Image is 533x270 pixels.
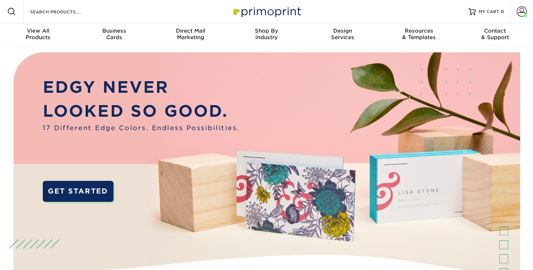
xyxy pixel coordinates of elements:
span: Direct Mail [152,28,228,34]
div: & Templates [381,28,457,41]
span: Design [305,28,381,34]
div: Cards [76,28,152,41]
div: Services [305,28,381,41]
span: Shop By [228,28,305,34]
div: Industry [228,28,305,41]
input: SEARCH PRODUCTS..... [29,7,100,16]
a: BusinessCards [76,23,152,46]
a: Resources& Templates [381,23,457,46]
p: LOOKED SO GOOD. [43,99,240,123]
span: Business [76,28,152,34]
div: & Support [457,28,533,41]
span: 17 Different Edge Colors. Endless Possibilities. [43,123,240,133]
p: EDGY NEVER [43,75,240,99]
span: Contact [457,28,533,34]
span: Resources [381,28,457,34]
img: Primoprint [230,4,303,19]
a: DesignServices [305,23,381,46]
a: Shop ByIndustry [228,23,305,46]
div: Marketing [152,28,228,41]
a: Direct MailMarketing [152,23,228,46]
a: GET STARTED [43,181,113,202]
a: Contact& Support [457,23,533,46]
span: MY CART [479,9,499,15]
span: 0 [501,9,504,14]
